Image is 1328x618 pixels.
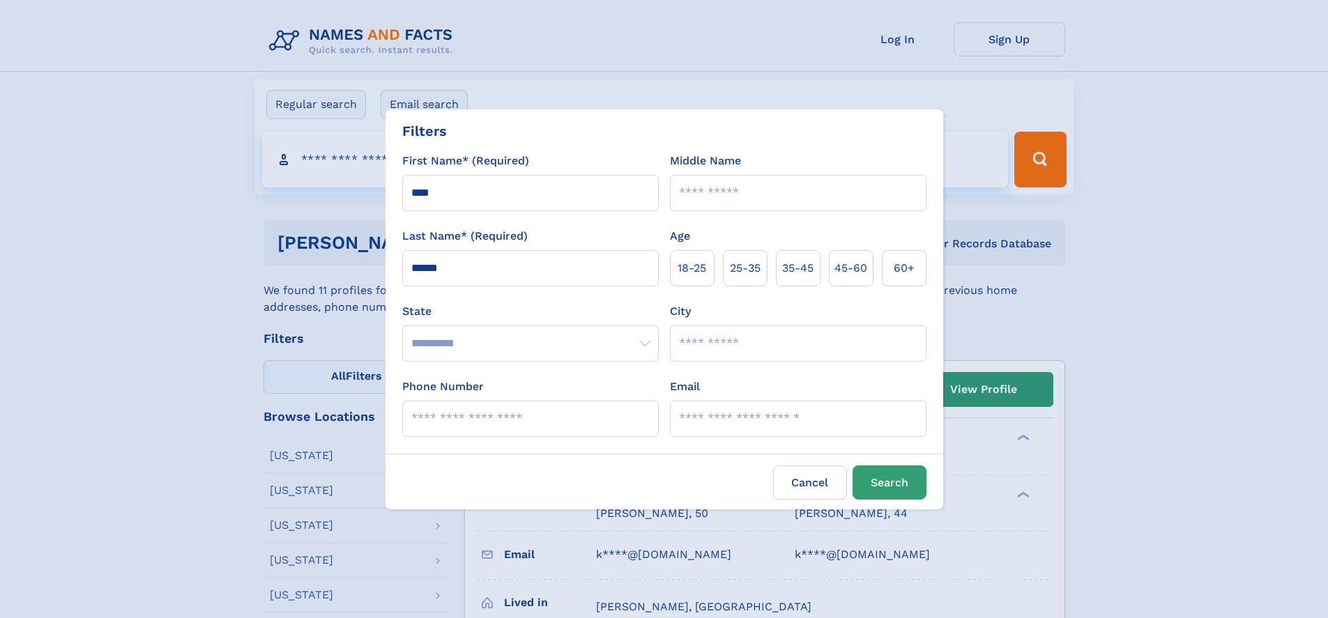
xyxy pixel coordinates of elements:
[670,228,690,245] label: Age
[773,465,847,500] label: Cancel
[402,121,447,141] div: Filters
[402,378,484,395] label: Phone Number
[782,260,814,277] span: 35‑45
[402,153,529,169] label: First Name* (Required)
[834,260,867,277] span: 45‑60
[402,228,528,245] label: Last Name* (Required)
[402,303,659,320] label: State
[670,153,741,169] label: Middle Name
[894,260,915,277] span: 60+
[730,260,761,277] span: 25‑35
[670,303,691,320] label: City
[853,465,926,500] button: Search
[670,378,700,395] label: Email
[678,260,706,277] span: 18‑25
